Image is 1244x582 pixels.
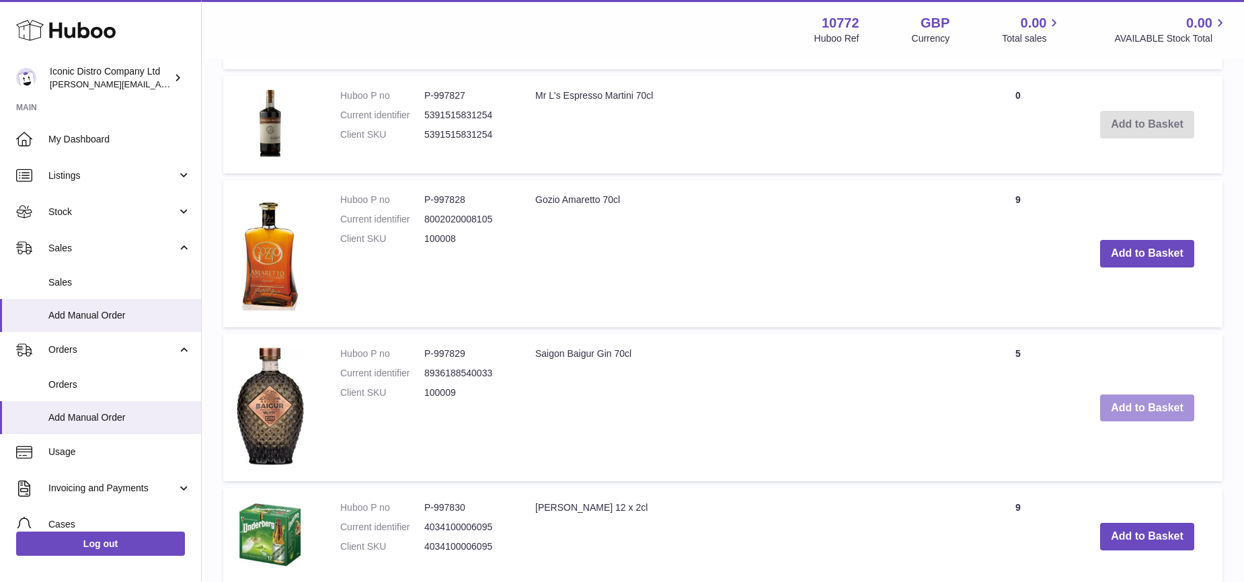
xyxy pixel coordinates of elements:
span: Orders [48,378,191,391]
a: 0.00 Total sales [1002,14,1062,45]
span: Add Manual Order [48,309,191,322]
strong: GBP [921,14,949,32]
dt: Current identifier [340,109,424,122]
span: Usage [48,446,191,458]
dt: Client SKU [340,233,424,245]
dd: 5391515831254 [424,128,508,141]
dt: Huboo P no [340,501,424,514]
dt: Current identifier [340,367,424,380]
dd: P-997830 [424,501,508,514]
button: Add to Basket [1100,240,1194,267]
span: Cases [48,518,191,531]
div: Huboo Ref [814,32,859,45]
button: Add to Basket [1100,523,1194,550]
span: Sales [48,242,177,255]
div: Currency [912,32,950,45]
dt: Client SKU [340,386,424,399]
dd: 100008 [424,233,508,245]
strong: 10772 [822,14,859,32]
dt: Current identifier [340,213,424,226]
a: Log out [16,532,185,556]
dd: P-997828 [424,194,508,206]
dd: 4034100006095 [424,521,508,534]
dt: Huboo P no [340,194,424,206]
span: My Dashboard [48,133,191,146]
span: 0.00 [1186,14,1212,32]
dt: Client SKU [340,540,424,553]
dd: 8002020008105 [424,213,508,226]
span: Add Manual Order [48,411,191,424]
span: 0.00 [1021,14,1047,32]
dd: 4034100006095 [424,540,508,553]
img: paul@iconicdistro.com [16,68,36,88]
dd: 100009 [424,386,508,399]
dt: Huboo P no [340,89,424,102]
dd: P-997827 [424,89,508,102]
span: Orders [48,343,177,356]
td: 0 [964,76,1072,173]
img: Underberg 12 x 2cl [237,501,304,569]
td: 5 [964,334,1072,481]
td: Gozio Amaretto 70cl [522,180,964,327]
img: Mr L's Espresso Martini 70cl [237,89,304,157]
span: [PERSON_NAME][EMAIL_ADDRESS][DOMAIN_NAME] [50,79,270,89]
div: Iconic Distro Company Ltd [50,65,171,91]
img: Saigon Baigur Gin 70cl [237,347,304,464]
span: Invoicing and Payments [48,482,177,495]
td: Saigon Baigur Gin 70cl [522,334,964,481]
td: Mr L's Espresso Martini 70cl [522,76,964,173]
dt: Huboo P no [340,347,424,360]
dt: Client SKU [340,128,424,141]
span: Stock [48,206,177,218]
span: Listings [48,169,177,182]
span: AVAILABLE Stock Total [1114,32,1228,45]
td: 9 [964,180,1072,327]
dd: 8936188540033 [424,367,508,380]
a: 0.00 AVAILABLE Stock Total [1114,14,1228,45]
span: Total sales [1002,32,1062,45]
dd: P-997829 [424,347,508,360]
button: Add to Basket [1100,394,1194,422]
dd: 5391515831254 [424,109,508,122]
img: Gozio Amaretto 70cl [237,194,304,310]
span: Sales [48,276,191,289]
dt: Current identifier [340,521,424,534]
